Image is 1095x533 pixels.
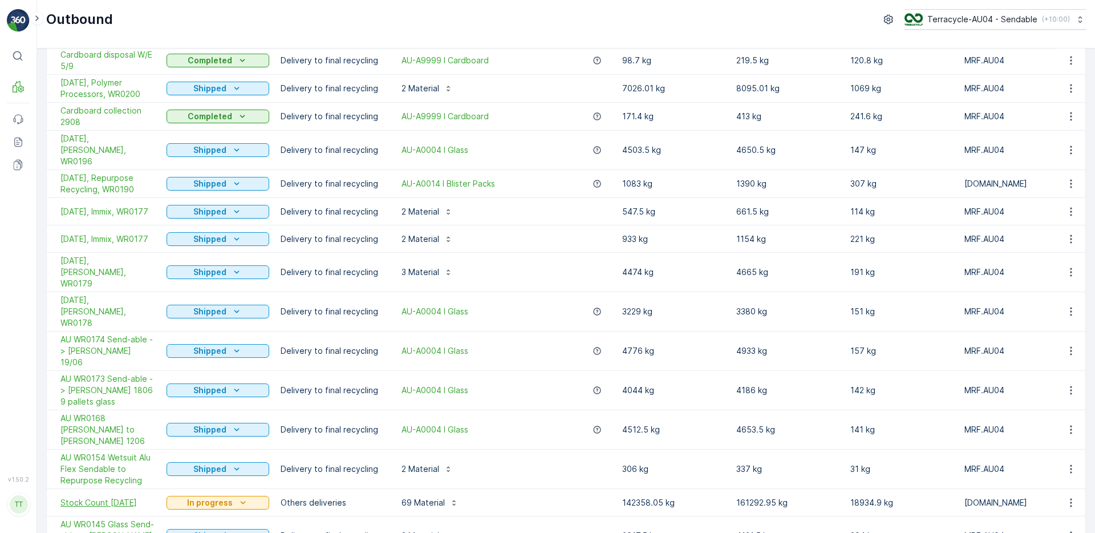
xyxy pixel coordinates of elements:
span: [DATE], Repurpose Recycling, WR0190 [60,172,155,195]
a: AU WR0173 Send-able -> Alex Fraser 1806 9 pallets glass [60,373,155,407]
p: Completed [188,111,232,122]
button: TT [7,485,30,524]
p: 1069 kg [850,83,953,94]
p: 221 kg [850,233,953,245]
button: 2 Material [395,203,460,221]
p: 8095.01 kg [736,83,839,94]
p: 4503.5 kg [622,144,725,156]
p: 306 kg [622,463,725,475]
span: AU WR0173 Send-able -> [PERSON_NAME] 1806 9 pallets glass [60,373,155,407]
a: AU-A0004 I Glass [401,306,468,317]
a: Cardboard disposal W/E 5/9 [60,49,155,72]
a: AU-A0014 I Blister Packs [401,178,495,189]
a: AU-A0004 I Glass [401,345,468,357]
p: 4933 kg [736,345,839,357]
span: [DATE], [PERSON_NAME], WR0179 [60,255,155,289]
p: 337 kg [736,463,839,475]
div: TT [10,495,28,514]
p: [DOMAIN_NAME] [964,178,1067,189]
img: logo [7,9,30,32]
a: AU WR0154 Wetsuit Alu Flex Sendable to Repurpose Recycling [60,452,155,486]
p: Delivery to final recycling [281,178,383,189]
p: 191 kg [850,266,953,278]
button: Shipped [167,232,269,246]
p: 547.5 kg [622,206,725,217]
p: MRF.AU04 [964,424,1067,435]
a: AU WR0168 Glass to Alex Fraser 1206 [60,413,155,447]
p: Delivery to final recycling [281,463,383,475]
p: Shipped [193,306,226,317]
p: In progress [187,497,233,508]
p: 120.8 kg [850,55,953,66]
a: 26/06/2025, Alex Fraser, WR0179 [60,255,155,289]
span: v 1.50.2 [7,476,30,483]
p: MRF.AU04 [964,463,1067,475]
p: Shipped [193,463,226,475]
span: AU WR0168 [PERSON_NAME] to [PERSON_NAME] 1206 [60,413,155,447]
p: Delivery to final recycling [281,83,383,94]
a: 24/06/2025, Alex Fraser, WR0178 [60,294,155,329]
p: 4650.5 kg [736,144,839,156]
p: 3380 kg [736,306,839,317]
p: Completed [188,55,232,66]
a: 22/07/2025, Repurpose Recycling, WR0190 [60,172,155,195]
a: Stock Count April 2025 [60,497,155,508]
span: [DATE], [PERSON_NAME], WR0178 [60,294,155,329]
p: Shipped [193,144,226,156]
p: Others deliveries [281,497,383,508]
button: Shipped [167,177,269,191]
p: Delivery to final recycling [281,206,383,217]
p: 1083 kg [622,178,725,189]
a: Cardboard collection 2908 [60,105,155,128]
button: Completed [167,110,269,123]
p: 4653.5 kg [736,424,839,435]
p: 413 kg [736,111,839,122]
p: 4044 kg [622,385,725,396]
button: 2 Material [395,230,460,248]
p: Shipped [193,266,226,278]
p: 69 Material [401,497,445,508]
p: Delivery to final recycling [281,266,383,278]
p: MRF.AU04 [964,306,1067,317]
p: Shipped [193,345,226,357]
span: [DATE], Immix, WR0177 [60,233,155,245]
button: In progress [167,496,269,510]
p: Delivery to final recycling [281,385,383,396]
button: Terracycle-AU04 - Sendable(+10:00) [905,9,1086,30]
button: Completed [167,54,269,67]
p: 142358.05 kg [622,497,725,508]
a: 20/08/2025, Alex Fraser, WR0196 [60,133,155,167]
p: Delivery to final recycling [281,345,383,357]
p: 3229 kg [622,306,725,317]
p: 114 kg [850,206,953,217]
p: MRF.AU04 [964,144,1067,156]
p: 2 Material [401,206,439,217]
p: ( +10:00 ) [1042,15,1070,24]
p: 1154 kg [736,233,839,245]
p: Delivery to final recycling [281,144,383,156]
p: 147 kg [850,144,953,156]
a: 03/07/2025, Immix, WR0177 [60,233,155,245]
button: 2 Material [395,460,460,478]
p: Delivery to final recycling [281,424,383,435]
button: Shipped [167,462,269,476]
p: Outbound [46,10,113,29]
p: 2 Material [401,83,439,94]
p: 157 kg [850,345,953,357]
a: AU-A9999 I Cardboard [401,111,489,122]
button: Shipped [167,265,269,279]
p: 171.4 kg [622,111,725,122]
button: Shipped [167,423,269,437]
button: Shipped [167,383,269,397]
p: 141 kg [850,424,953,435]
span: AU WR0174 Send-able -> [PERSON_NAME] 19/06 [60,334,155,368]
a: AU WR0174 Send-able -> Alex Fraser 19/06 [60,334,155,368]
p: MRF.AU04 [964,345,1067,357]
span: [DATE], [PERSON_NAME], WR0196 [60,133,155,167]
